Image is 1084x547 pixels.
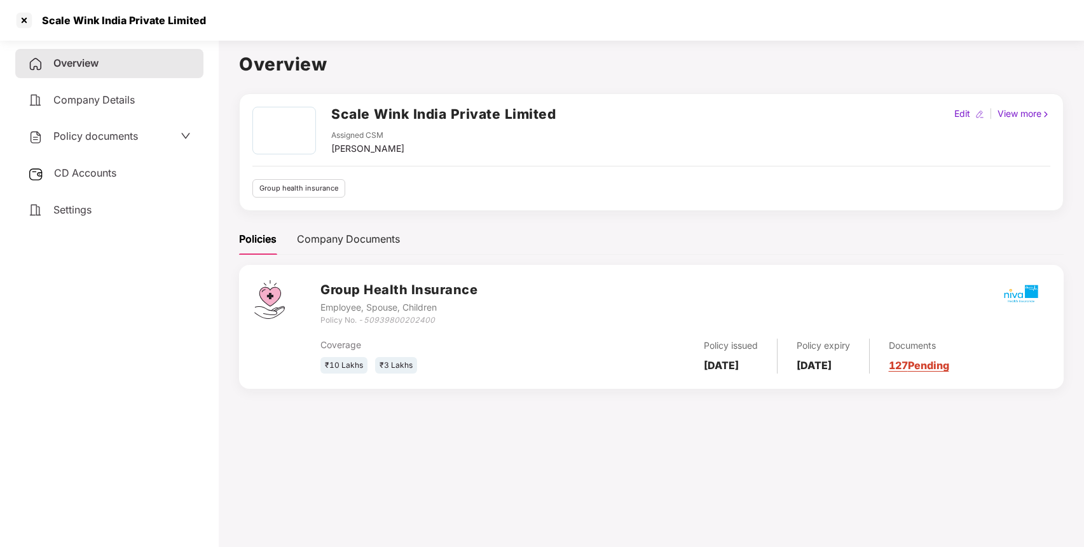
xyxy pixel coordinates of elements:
h2: Scale Wink India Private Limited [331,104,556,125]
span: CD Accounts [54,166,116,179]
div: | [987,107,995,121]
a: 127 Pending [889,359,949,372]
b: [DATE] [797,359,832,372]
div: [PERSON_NAME] [331,142,404,156]
img: svg+xml;base64,PHN2ZyB4bWxucz0iaHR0cDovL3d3dy53My5vcmcvMjAwMC9zdmciIHdpZHRoPSIyNCIgaGVpZ2h0PSIyNC... [28,130,43,145]
img: svg+xml;base64,PHN2ZyB4bWxucz0iaHR0cDovL3d3dy53My5vcmcvMjAwMC9zdmciIHdpZHRoPSIyNCIgaGVpZ2h0PSIyNC... [28,93,43,108]
div: View more [995,107,1053,121]
span: Overview [53,57,99,69]
h3: Group Health Insurance [320,280,477,300]
img: svg+xml;base64,PHN2ZyB3aWR0aD0iMjUiIGhlaWdodD0iMjQiIHZpZXdCb3g9IjAgMCAyNSAyNCIgZmlsbD0ibm9uZSIgeG... [28,166,44,182]
img: svg+xml;base64,PHN2ZyB4bWxucz0iaHR0cDovL3d3dy53My5vcmcvMjAwMC9zdmciIHdpZHRoPSI0Ny43MTQiIGhlaWdodD... [254,280,285,319]
div: Policies [239,231,277,247]
img: editIcon [975,110,984,119]
img: svg+xml;base64,PHN2ZyB4bWxucz0iaHR0cDovL3d3dy53My5vcmcvMjAwMC9zdmciIHdpZHRoPSIyNCIgaGVpZ2h0PSIyNC... [28,203,43,218]
img: mbhicl.png [999,271,1043,316]
b: [DATE] [704,359,739,372]
div: Scale Wink India Private Limited [34,14,206,27]
div: Policy issued [704,339,758,353]
div: Documents [889,339,949,353]
img: svg+xml;base64,PHN2ZyB4bWxucz0iaHR0cDovL3d3dy53My5vcmcvMjAwMC9zdmciIHdpZHRoPSIyNCIgaGVpZ2h0PSIyNC... [28,57,43,72]
div: Company Documents [297,231,400,247]
div: Coverage [320,338,563,352]
div: Edit [952,107,973,121]
i: 50939800202400 [364,315,435,325]
div: ₹10 Lakhs [320,357,367,374]
span: Settings [53,203,92,216]
div: Policy No. - [320,314,477,327]
span: Policy documents [53,130,138,142]
span: Company Details [53,93,135,106]
div: ₹3 Lakhs [375,357,417,374]
div: Group health insurance [252,179,345,198]
div: Assigned CSM [331,130,404,142]
h1: Overview [239,50,1064,78]
span: down [181,131,191,141]
div: Policy expiry [797,339,850,353]
img: rightIcon [1041,110,1050,119]
div: Employee, Spouse, Children [320,301,477,314]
